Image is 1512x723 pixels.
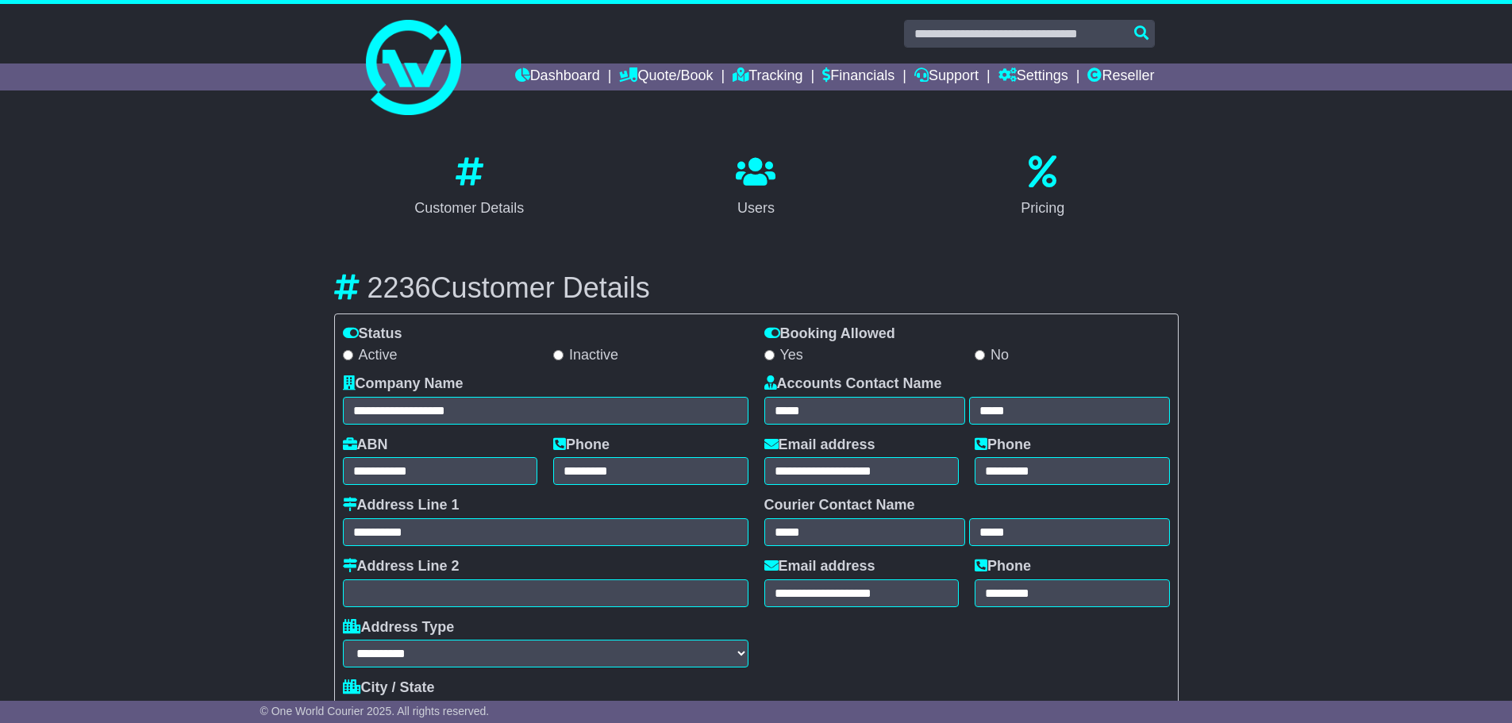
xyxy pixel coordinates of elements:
input: No [975,350,985,360]
input: Active [343,350,353,360]
a: Support [914,63,979,90]
a: Quote/Book [619,63,713,90]
label: Booking Allowed [764,325,895,343]
label: Yes [764,347,803,364]
a: Settings [998,63,1068,90]
span: © One World Courier 2025. All rights reserved. [260,705,490,717]
span: 2236 [367,271,431,304]
a: Dashboard [515,63,600,90]
label: Phone [975,558,1031,575]
a: Users [725,150,786,225]
label: Company Name [343,375,464,393]
label: Active [343,347,398,364]
label: No [975,347,1009,364]
a: Financials [822,63,895,90]
label: Email address [764,558,875,575]
div: Users [736,198,775,219]
div: Customer Details [414,198,524,219]
label: Email address [764,436,875,454]
label: Address Line 1 [343,497,460,514]
a: Tracking [733,63,802,90]
a: Reseller [1087,63,1154,90]
a: Pricing [1010,150,1075,225]
label: Address Line 2 [343,558,460,575]
label: ABN [343,436,388,454]
h3: Customer Details [334,272,1179,304]
div: Pricing [1021,198,1064,219]
label: Status [343,325,402,343]
label: City / State [343,679,435,697]
label: Inactive [553,347,618,364]
label: Phone [975,436,1031,454]
a: Customer Details [404,150,534,225]
label: Courier Contact Name [764,497,915,514]
label: Phone [553,436,610,454]
label: Address Type [343,619,455,636]
label: Accounts Contact Name [764,375,942,393]
input: Yes [764,350,775,360]
input: Inactive [553,350,564,360]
